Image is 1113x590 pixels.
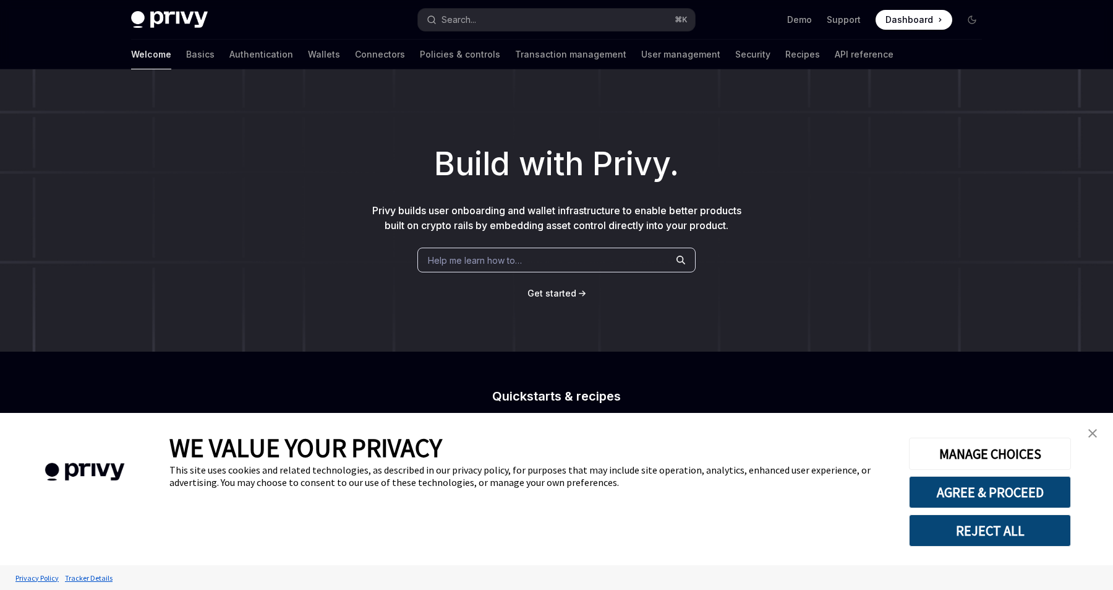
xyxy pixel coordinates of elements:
span: Get started [527,288,576,298]
button: Toggle dark mode [962,10,982,30]
span: WE VALUE YOUR PRIVACY [169,432,442,464]
a: close banner [1080,421,1105,446]
span: Dashboard [885,14,933,26]
a: User management [641,40,720,69]
a: Privacy Policy [12,567,62,589]
a: Basics [186,40,215,69]
div: This site uses cookies and related technologies, as described in our privacy policy, for purposes... [169,464,890,488]
button: AGREE & PROCEED [909,476,1071,508]
a: Support [827,14,861,26]
a: Get started [527,287,576,300]
span: Privy builds user onboarding and wallet infrastructure to enable better products built on crypto ... [372,204,741,232]
a: Policies & controls [420,40,500,69]
a: Security [735,40,770,69]
a: Tracker Details [62,567,116,589]
span: Help me learn how to… [428,254,522,267]
a: Dashboard [876,10,952,30]
img: close banner [1088,429,1097,438]
a: Demo [787,14,812,26]
a: Wallets [308,40,340,69]
h1: Build with Privy. [20,140,1093,188]
a: Connectors [355,40,405,69]
a: Authentication [229,40,293,69]
a: Recipes [785,40,820,69]
button: Search...⌘K [418,9,695,31]
a: Welcome [131,40,171,69]
h2: Quickstarts & recipes [339,390,774,402]
img: company logo [19,445,151,499]
button: MANAGE CHOICES [909,438,1071,470]
button: REJECT ALL [909,514,1071,547]
span: ⌘ K [675,15,688,25]
a: API reference [835,40,893,69]
a: Transaction management [515,40,626,69]
div: Search... [441,12,476,27]
img: dark logo [131,11,208,28]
